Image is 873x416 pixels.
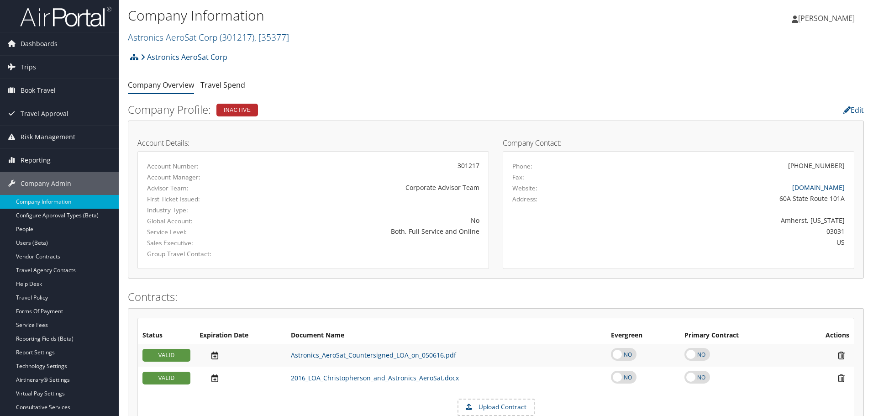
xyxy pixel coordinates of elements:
div: Inactive [216,104,258,116]
h4: Account Details: [137,139,489,147]
div: 60A State Route 101A [599,194,845,203]
span: Book Travel [21,79,56,102]
label: Website: [512,184,537,193]
h1: Company Information [128,6,619,25]
th: Evergreen [606,327,680,344]
th: Document Name [286,327,606,344]
label: Global Account: [147,216,249,226]
span: [PERSON_NAME] [798,13,855,23]
label: Phone: [512,162,532,171]
span: Reporting [21,149,51,172]
div: VALID [142,349,190,362]
div: No [263,216,479,225]
label: Sales Executive: [147,238,249,247]
span: Dashboards [21,32,58,55]
label: Advisor Team: [147,184,249,193]
a: 2016_LOA_Christopherson_and_Astronics_AeroSat.docx [291,374,459,382]
div: 301217 [263,161,479,170]
a: Astronics AeroSat Corp [128,31,289,43]
a: Company Overview [128,80,194,90]
label: Industry Type: [147,205,249,215]
a: [DOMAIN_NAME] [792,183,845,192]
div: 03031 [599,226,845,236]
img: airportal-logo.png [20,6,111,27]
label: Account Manager: [147,173,249,182]
label: Address: [512,195,537,204]
div: [PHONE_NUMBER] [788,161,845,170]
h2: Contracts: [128,289,864,305]
th: Expiration Date [195,327,286,344]
span: , [ 35377 ] [254,31,289,43]
a: Edit [843,105,864,115]
th: Actions [794,327,854,344]
h4: Company Contact: [503,139,854,147]
span: Company Admin [21,172,71,195]
div: Add/Edit Date [200,351,282,360]
div: Corporate Advisor Team [263,183,479,192]
th: Primary Contract [680,327,794,344]
label: Service Level: [147,227,249,237]
div: US [599,237,845,247]
label: Upload Contract [458,400,534,415]
label: Fax: [512,173,524,182]
span: Risk Management [21,126,75,148]
h2: Company Profile: [128,102,614,117]
i: Remove Contract [833,351,849,360]
span: Travel Approval [21,102,68,125]
label: Group Travel Contact: [147,249,249,258]
div: VALID [142,372,190,384]
th: Status [138,327,195,344]
label: First Ticket Issued: [147,195,249,204]
i: Remove Contract [833,374,849,383]
a: Astronics_AeroSat_Countersigned_LOA_on_050616.pdf [291,351,456,359]
div: Add/Edit Date [200,374,282,383]
span: Trips [21,56,36,79]
label: Account Number: [147,162,249,171]
a: Astronics AeroSat Corp [141,48,227,66]
span: ( 301217 ) [220,31,254,43]
a: Travel Spend [200,80,245,90]
a: [PERSON_NAME] [792,5,864,32]
div: Amherst, [US_STATE] [599,216,845,225]
div: Both, Full Service and Online [263,226,479,236]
